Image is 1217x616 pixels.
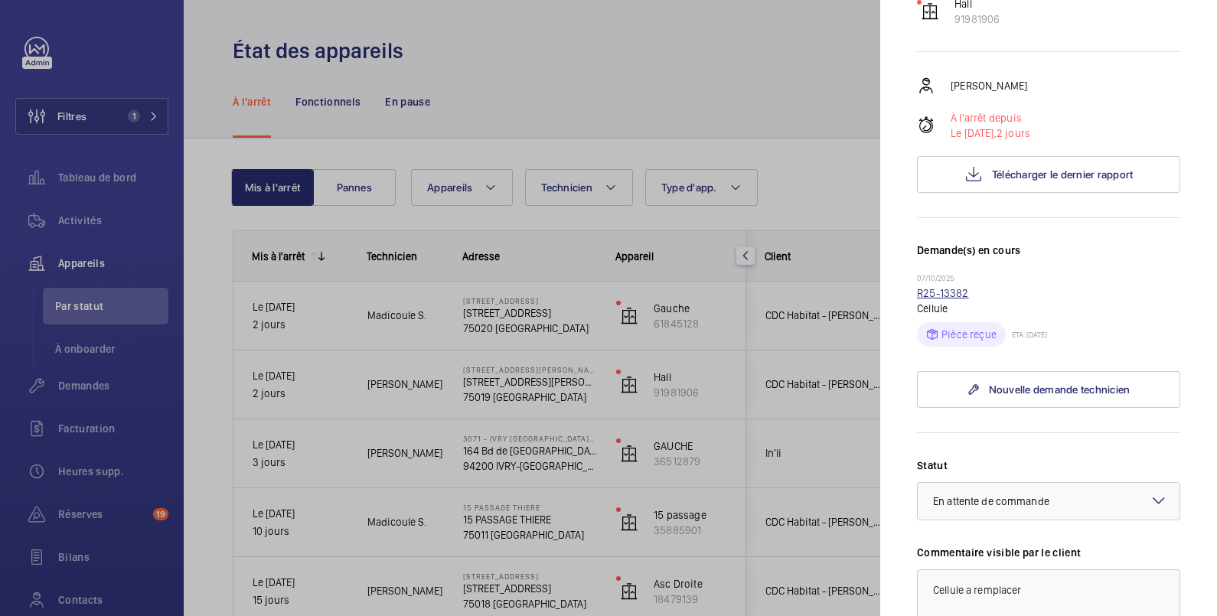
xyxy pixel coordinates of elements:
p: ETA: [DATE] [1006,330,1047,339]
label: Statut [917,458,1180,473]
p: 07/10/2025 [917,273,1180,285]
span: En attente de commande [933,495,1049,507]
a: Nouvelle demande technicien [917,371,1180,408]
p: Pièce reçue [941,327,997,342]
img: elevator.svg [921,2,939,21]
p: [PERSON_NAME] [951,78,1027,93]
span: Le [DATE], [951,127,997,139]
label: Commentaire visible par le client [917,545,1180,560]
p: 2 jours [951,125,1030,141]
p: À l'arrêt depuis [951,110,1030,125]
p: 91981906 [954,11,1000,27]
button: Télécharger le dernier rapport [917,156,1180,193]
p: Cellule [917,301,1180,316]
span: Télécharger le dernier rapport [992,168,1134,181]
h3: Demande(s) en cours [917,243,1180,273]
a: R25-13382 [917,287,969,299]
